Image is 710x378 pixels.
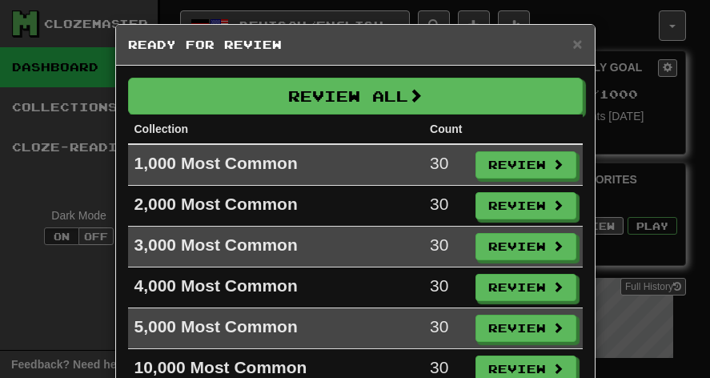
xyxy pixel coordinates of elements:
td: 4,000 Most Common [128,267,424,308]
button: Review [475,151,576,179]
td: 5,000 Most Common [128,308,424,349]
td: 30 [423,144,468,186]
span: × [572,34,582,53]
th: Collection [128,115,424,144]
button: Review All [128,78,583,115]
button: Review [475,274,576,301]
td: 2,000 Most Common [128,186,424,227]
td: 1,000 Most Common [128,144,424,186]
button: Close [572,35,582,52]
th: Count [423,115,468,144]
button: Review [475,233,576,260]
td: 30 [423,186,468,227]
button: Review [475,315,576,342]
button: Review [475,192,576,219]
td: 3,000 Most Common [128,227,424,267]
td: 30 [423,308,468,349]
td: 30 [423,227,468,267]
h5: Ready for Review [128,37,583,53]
td: 30 [423,267,468,308]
